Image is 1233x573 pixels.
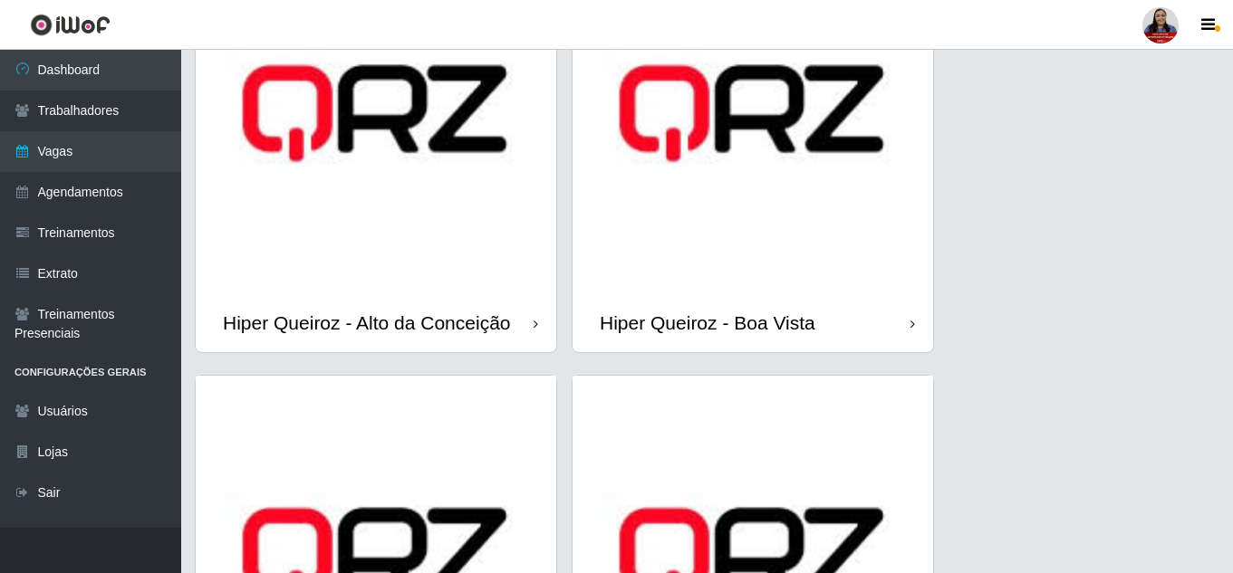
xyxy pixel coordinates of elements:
div: Hiper Queiroz - Alto da Conceição [223,311,511,334]
img: CoreUI Logo [30,14,111,36]
div: Hiper Queiroz - Boa Vista [600,311,815,334]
